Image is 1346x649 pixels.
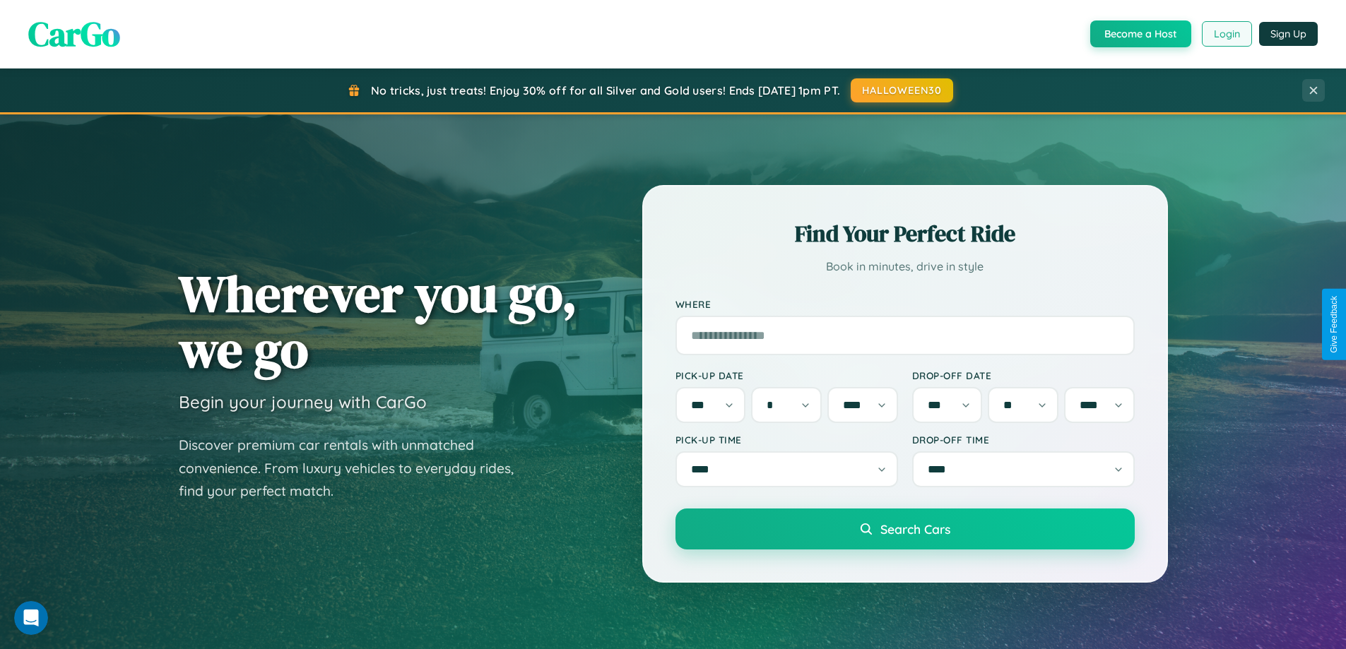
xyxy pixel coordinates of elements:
[675,508,1135,549] button: Search Cars
[28,11,120,57] span: CarGo
[179,434,532,503] p: Discover premium car rentals with unmatched convenience. From luxury vehicles to everyday rides, ...
[179,391,427,412] h3: Begin your journey with CarGo
[179,266,577,377] h1: Wherever you go, we go
[1202,21,1252,47] button: Login
[851,78,953,102] button: HALLOWEEN30
[912,434,1135,446] label: Drop-off Time
[1259,22,1318,46] button: Sign Up
[675,434,898,446] label: Pick-up Time
[371,83,840,97] span: No tricks, just treats! Enjoy 30% off for all Silver and Gold users! Ends [DATE] 1pm PT.
[1090,20,1191,47] button: Become a Host
[675,298,1135,310] label: Where
[14,601,48,635] iframe: Intercom live chat
[675,369,898,381] label: Pick-up Date
[1329,296,1339,353] div: Give Feedback
[912,369,1135,381] label: Drop-off Date
[880,521,950,537] span: Search Cars
[675,256,1135,277] p: Book in minutes, drive in style
[675,218,1135,249] h2: Find Your Perfect Ride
